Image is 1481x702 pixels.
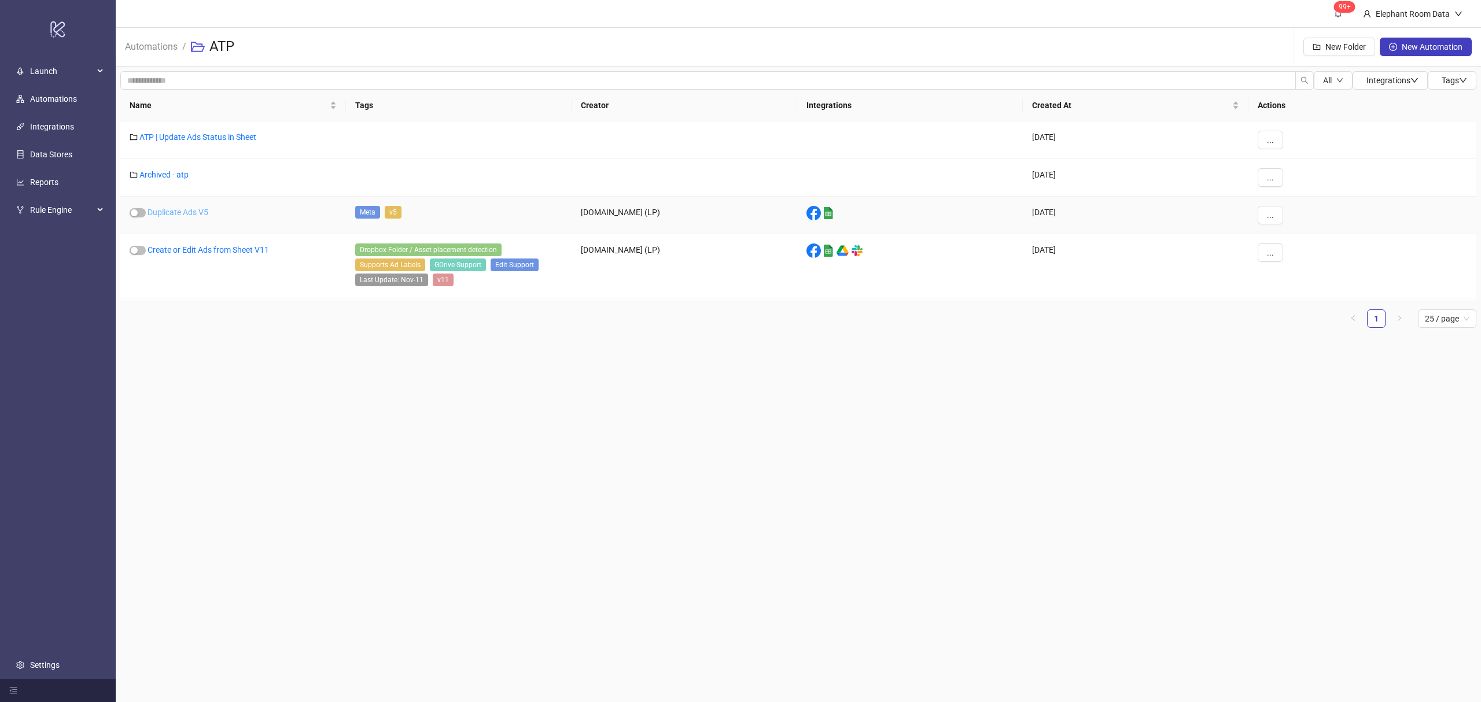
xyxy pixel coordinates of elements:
[430,258,486,271] span: GDrive Support
[16,67,24,75] span: rocket
[491,258,539,271] span: Edit Support
[1363,10,1371,18] span: user
[1344,309,1362,328] li: Previous Page
[1258,206,1283,224] button: ...
[1032,99,1230,112] span: Created At
[1390,309,1409,328] li: Next Page
[1267,210,1274,220] span: ...
[1267,173,1274,182] span: ...
[433,274,454,286] span: v11
[1428,71,1476,90] button: Tagsdown
[123,39,180,52] a: Automations
[1336,77,1343,84] span: down
[191,40,205,54] span: folder-open
[148,208,208,217] a: Duplicate Ads V5
[1267,135,1274,145] span: ...
[1334,1,1355,13] sup: 1778
[1380,38,1472,56] button: New Automation
[1301,76,1309,84] span: search
[1023,90,1248,121] th: Created At
[1313,43,1321,51] span: folder-add
[30,60,94,83] span: Launch
[355,274,428,286] span: Last Update: Nov-11
[1425,310,1469,327] span: 25 / page
[1258,243,1283,262] button: ...
[1350,315,1357,322] span: left
[1267,248,1274,257] span: ...
[209,38,234,56] h3: ATP
[572,234,797,298] div: [DOMAIN_NAME] (LP)
[1366,76,1419,85] span: Integrations
[1390,309,1409,328] button: right
[1258,131,1283,149] button: ...
[1442,76,1467,85] span: Tags
[16,206,24,214] span: fork
[797,90,1023,121] th: Integrations
[30,150,72,159] a: Data Stores
[355,258,425,271] span: Supports Ad Labels
[1459,76,1467,84] span: down
[148,245,269,254] a: Create or Edit Ads from Sheet V11
[1258,168,1283,187] button: ...
[130,133,138,141] span: folder
[1344,309,1362,328] button: left
[1023,234,1248,298] div: [DATE]
[1323,76,1332,85] span: All
[30,198,94,221] span: Rule Engine
[1023,197,1248,234] div: [DATE]
[1410,76,1419,84] span: down
[1389,43,1397,51] span: plus-circle
[130,171,138,179] span: folder
[30,178,58,187] a: Reports
[30,94,77,104] a: Automations
[1353,71,1428,90] button: Integrationsdown
[572,197,797,234] div: [DOMAIN_NAME] (LP)
[1402,42,1462,51] span: New Automation
[1454,10,1462,18] span: down
[30,660,60,670] a: Settings
[1334,9,1342,17] span: bell
[120,90,346,121] th: Name
[1418,309,1476,328] div: Page Size
[385,206,401,219] span: v5
[9,686,17,694] span: menu-fold
[139,132,256,142] a: ATP | Update Ads Status in Sheet
[355,206,380,219] span: Meta
[1248,90,1476,121] th: Actions
[1023,159,1248,197] div: [DATE]
[1396,315,1403,322] span: right
[1368,310,1385,327] a: 1
[182,28,186,65] li: /
[139,170,189,179] a: Archived - atp
[1303,38,1375,56] button: New Folder
[346,90,572,121] th: Tags
[572,90,797,121] th: Creator
[1023,121,1248,159] div: [DATE]
[355,243,502,256] span: Dropbox Folder / Asset placement detection
[1325,42,1366,51] span: New Folder
[1314,71,1353,90] button: Alldown
[30,122,74,131] a: Integrations
[1371,8,1454,20] div: Elephant Room Data
[130,99,327,112] span: Name
[1367,309,1386,328] li: 1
